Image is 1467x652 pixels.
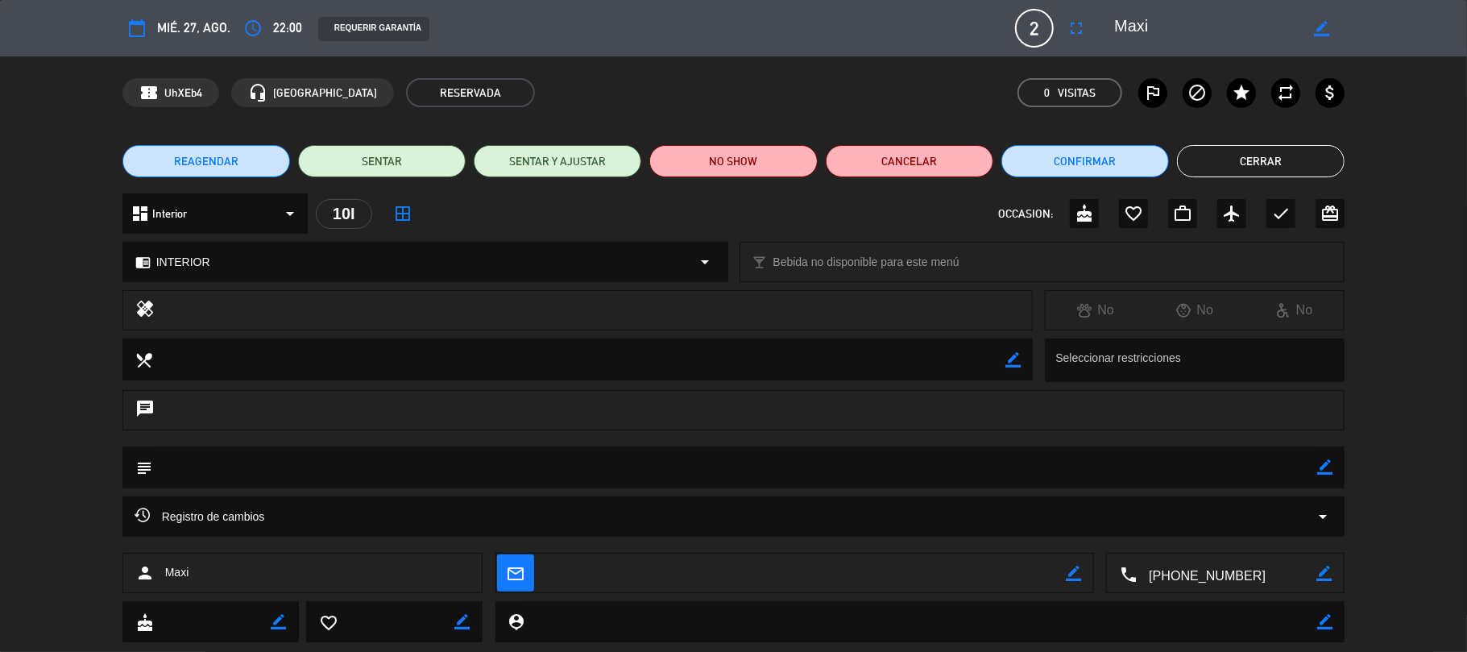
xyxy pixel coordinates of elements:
span: INTERIOR [156,253,210,272]
i: fullscreen [1067,19,1086,38]
i: work_outline [1173,204,1192,223]
i: local_bar [752,255,768,270]
button: NO SHOW [649,145,817,177]
i: border_color [454,614,470,629]
span: Bebida no disponible para este menú [773,253,959,272]
i: border_color [1005,352,1021,368]
i: block [1187,83,1207,102]
i: arrow_drop_down [1313,507,1332,526]
i: calendar_today [127,19,147,38]
span: RESERVADA [406,78,535,107]
i: card_giftcard [1320,204,1340,223]
i: person_pin [508,613,525,630]
i: arrow_drop_down [280,204,300,223]
i: border_color [1317,614,1332,629]
span: 0 [1044,84,1050,102]
i: chat [135,399,155,422]
div: No [1146,300,1245,321]
button: Cerrar [1177,145,1345,177]
span: confirmation_number [139,83,159,102]
span: 22:00 [273,18,302,39]
i: favorite_border [319,613,337,631]
div: No [1046,300,1145,321]
div: REQUERIR GARANTÍA [318,17,429,41]
i: border_color [271,614,286,629]
button: SENTAR [298,145,466,177]
button: access_time [238,14,267,43]
div: No [1245,300,1344,321]
span: Interior [152,205,187,223]
i: star [1232,83,1251,102]
em: Visitas [1058,84,1096,102]
i: cake [135,613,153,631]
i: airplanemode_active [1222,204,1241,223]
i: subject [135,459,152,476]
i: border_all [393,204,412,223]
button: calendar_today [122,14,151,43]
i: dashboard [131,204,150,223]
i: repeat [1276,83,1295,102]
span: [GEOGRAPHIC_DATA] [273,84,377,102]
i: healing [135,299,155,322]
span: UhXEb4 [164,84,202,102]
i: access_time [243,19,263,38]
div: 10I [316,199,372,229]
button: SENTAR Y AJUSTAR [474,145,641,177]
span: Registro de cambios [135,507,265,526]
i: local_phone [1119,565,1137,583]
i: headset_mic [248,83,267,102]
span: 2 [1015,9,1054,48]
i: border_color [1317,459,1332,475]
span: REAGENDAR [174,153,238,170]
button: Cancelar [826,145,993,177]
i: attach_money [1320,83,1340,102]
button: REAGENDAR [122,145,290,177]
i: arrow_drop_down [696,252,715,272]
i: border_color [1316,566,1332,581]
i: outlined_flag [1143,83,1162,102]
i: local_dining [135,351,152,368]
i: chrome_reader_mode [135,255,151,270]
i: person [135,563,155,583]
button: fullscreen [1062,14,1091,43]
span: OCCASION: [998,205,1053,223]
i: favorite_border [1124,204,1143,223]
i: check [1271,204,1291,223]
i: mail_outline [507,564,524,582]
span: Maxi [165,563,189,582]
i: border_color [1066,566,1081,581]
i: cake [1075,204,1094,223]
span: mié. 27, ago. [157,18,230,39]
i: border_color [1314,21,1329,36]
button: Confirmar [1001,145,1169,177]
